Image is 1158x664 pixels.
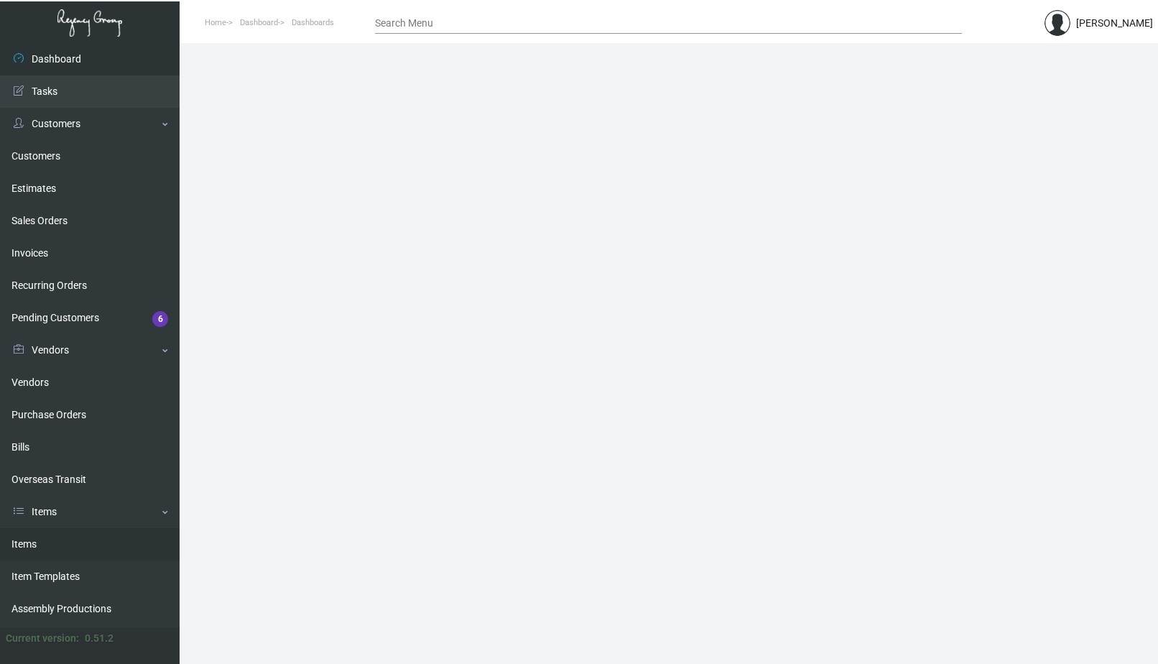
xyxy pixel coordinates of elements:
div: 0.51.2 [85,631,114,646]
img: admin@bootstrapmaster.com [1044,10,1070,36]
div: [PERSON_NAME] [1076,16,1153,31]
div: Current version: [6,631,79,646]
span: Dashboards [292,18,334,27]
span: Dashboard [240,18,278,27]
span: Home [205,18,226,27]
